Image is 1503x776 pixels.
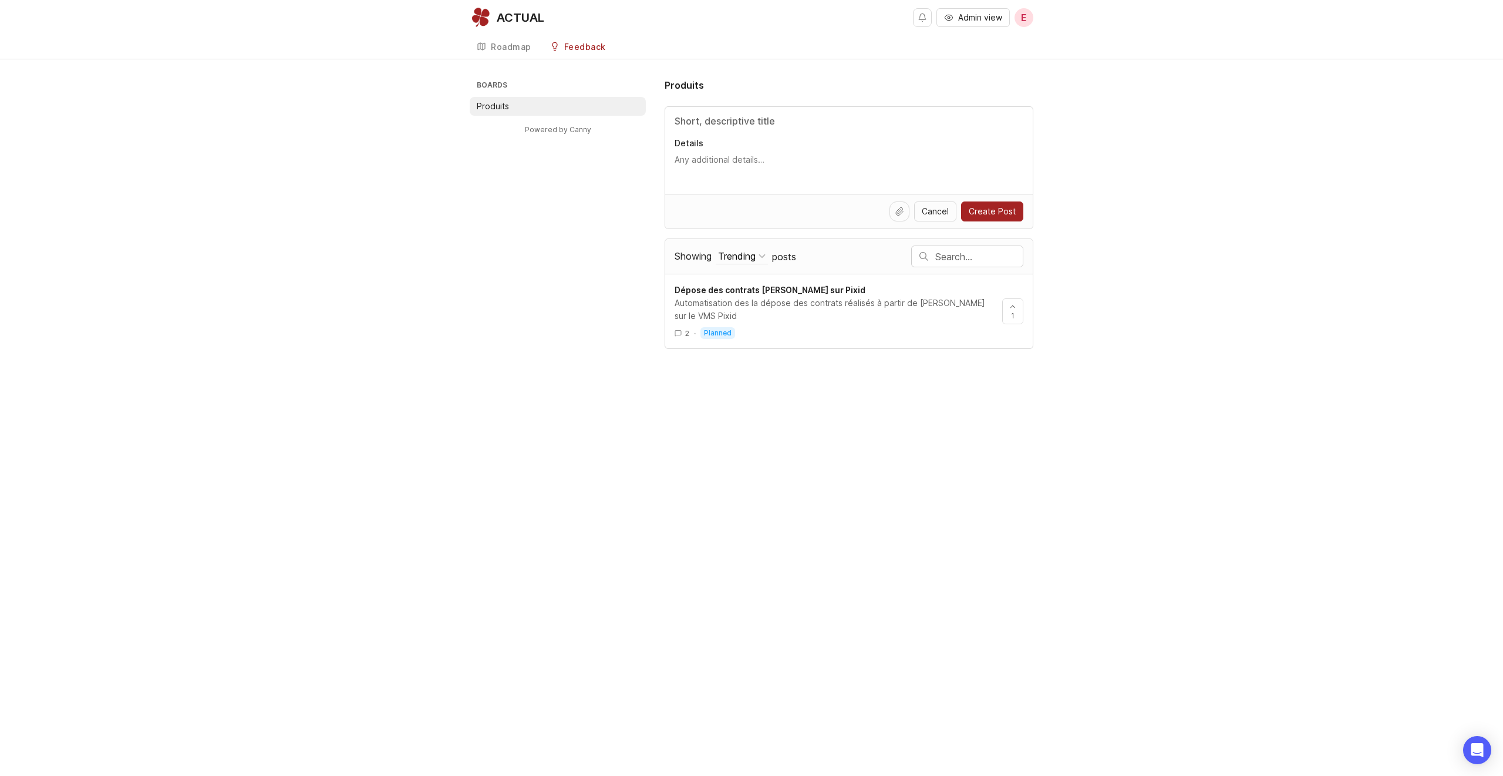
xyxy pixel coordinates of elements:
[470,97,646,116] a: Produits
[913,8,932,27] button: Notifications
[675,114,1023,128] input: Title
[1011,311,1015,321] span: 1
[936,8,1010,27] button: Admin view
[470,35,538,59] a: Roadmap
[694,328,696,338] div: ·
[491,43,531,51] div: Roadmap
[969,206,1016,217] span: Create Post
[675,297,993,323] div: Automatisation des la dépose des contrats réalisés à partir de [PERSON_NAME] sur le VMS Pixid
[564,43,606,51] div: Feedback
[772,250,796,263] span: posts
[914,201,956,221] button: Cancel
[675,284,1002,339] a: Dépose des contrats [PERSON_NAME] sur PixidAutomatisation des la dépose des contrats réalisés à p...
[716,248,768,264] button: Showing
[718,250,756,263] div: Trending
[675,137,1023,149] p: Details
[675,154,1023,177] textarea: Details
[675,250,712,262] span: Showing
[1002,298,1023,324] button: 1
[665,78,704,92] h1: Produits
[704,328,732,338] p: planned
[474,78,646,95] h3: Boards
[1463,736,1491,764] div: Open Intercom Messenger
[922,206,949,217] span: Cancel
[961,201,1023,221] button: Create Post
[1015,8,1033,27] button: E
[675,285,865,295] span: Dépose des contrats [PERSON_NAME] sur Pixid
[543,35,613,59] a: Feedback
[935,250,1023,263] input: Search…
[523,123,593,136] a: Powered by Canny
[477,100,509,112] p: Produits
[497,12,544,23] div: ACTUAL
[958,12,1002,23] span: Admin view
[1021,11,1027,25] span: E
[685,328,689,338] span: 2
[470,7,491,28] img: ACTUAL logo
